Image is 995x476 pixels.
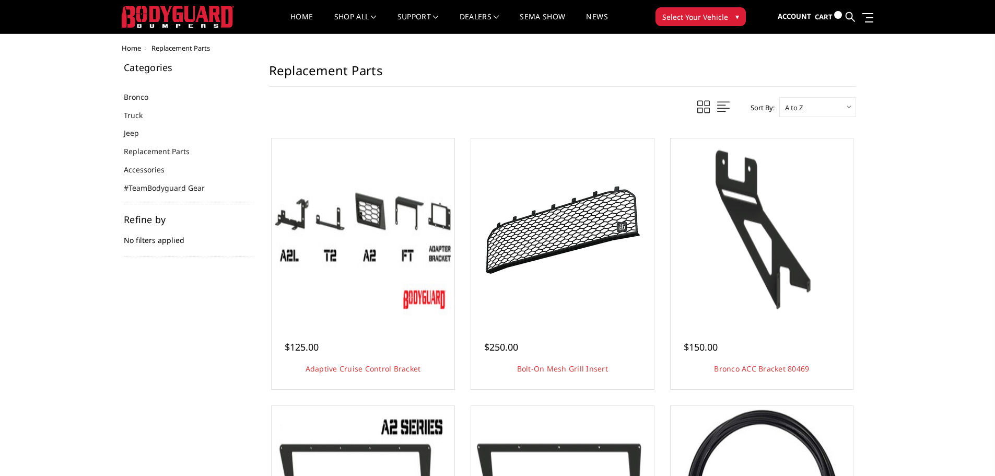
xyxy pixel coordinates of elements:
span: $125.00 [285,341,319,353]
a: Adaptive Cruise Control Bracket [306,364,421,374]
button: Select Your Vehicle [655,7,746,26]
a: Bronco ACC Bracket 80469 [714,364,809,374]
h5: Categories [124,63,253,72]
a: Replacement Parts [124,146,203,157]
a: Dealers [460,13,499,33]
a: Accessories [124,164,178,175]
label: Sort By: [745,100,775,115]
a: Home [290,13,313,33]
div: No filters applied [124,215,253,257]
h5: Refine by [124,215,253,224]
span: $150.00 [684,341,718,353]
a: Bolt-On Mesh Grill Insert [517,364,608,374]
a: Jeep [124,127,152,138]
span: Replacement Parts [151,43,210,53]
a: Bolt-On Mesh Grill Insert [474,141,651,319]
span: ▾ [735,11,739,22]
img: BODYGUARD BUMPERS [122,6,234,28]
a: Home [122,43,141,53]
a: Truck [124,110,156,121]
a: Support [397,13,439,33]
a: #TeamBodyguard Gear [124,182,218,193]
img: Bolt-On Mesh Grill Insert [479,182,646,278]
span: Select Your Vehicle [662,11,728,22]
a: Bronco [124,91,161,102]
a: shop all [334,13,377,33]
a: News [586,13,607,33]
a: Cart [815,3,842,31]
span: Cart [815,12,833,21]
a: Account [778,3,811,31]
h1: Replacement Parts [269,63,856,87]
img: Bronco ACC Bracket 80469 [673,141,851,319]
span: $250.00 [484,341,518,353]
img: Adaptive Cruise Control Bracket [274,141,452,319]
span: Account [778,11,811,21]
a: SEMA Show [520,13,565,33]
